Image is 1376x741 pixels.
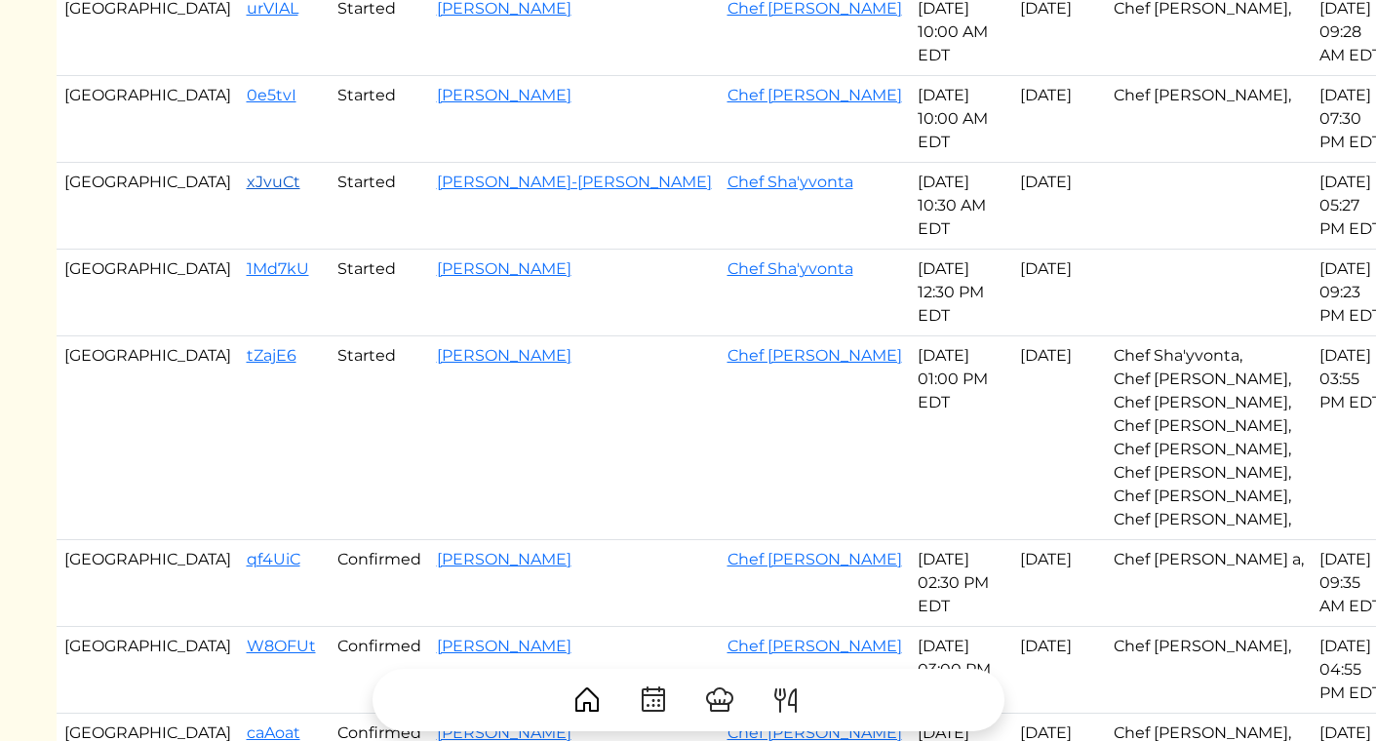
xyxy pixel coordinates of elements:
a: [PERSON_NAME] [437,346,571,365]
td: [DATE] [1012,163,1106,250]
a: [PERSON_NAME] [437,550,571,568]
img: ChefHat-a374fb509e4f37eb0702ca99f5f64f3b6956810f32a249b33092029f8484b388.svg [704,684,735,716]
td: [GEOGRAPHIC_DATA] [57,250,239,336]
a: xJvuCt [247,173,300,191]
td: [GEOGRAPHIC_DATA] [57,76,239,163]
img: House-9bf13187bcbb5817f509fe5e7408150f90897510c4275e13d0d5fca38e0b5951.svg [571,684,603,716]
td: [DATE] [1012,627,1106,714]
a: [PERSON_NAME] [437,637,571,655]
td: Confirmed [330,627,429,714]
a: Chef Sha'yvonta [727,259,853,278]
td: [DATE] 10:30 AM EDT [910,163,1012,250]
a: Chef Sha'yvonta [727,173,853,191]
a: Chef [PERSON_NAME] [727,550,902,568]
td: [GEOGRAPHIC_DATA] [57,540,239,627]
td: [DATE] 10:00 AM EDT [910,76,1012,163]
a: W8OFUt [247,637,316,655]
td: [DATE] 01:00 PM EDT [910,336,1012,540]
td: [DATE] [1012,336,1106,540]
td: [GEOGRAPHIC_DATA] [57,627,239,714]
a: tZajE6 [247,346,296,365]
a: qf4UiC [247,550,300,568]
td: [DATE] 12:30 PM EDT [910,250,1012,336]
td: Chef [PERSON_NAME], [1106,76,1312,163]
td: [GEOGRAPHIC_DATA] [57,336,239,540]
td: Chef [PERSON_NAME] a, [1106,540,1312,627]
a: [PERSON_NAME]-[PERSON_NAME] [437,173,712,191]
td: [GEOGRAPHIC_DATA] [57,163,239,250]
td: [DATE] 03:00 PM EDT [910,627,1012,714]
td: Confirmed [330,540,429,627]
a: Chef [PERSON_NAME] [727,637,902,655]
a: 1Md7kU [247,259,309,278]
td: [DATE] 02:30 PM EDT [910,540,1012,627]
td: [DATE] [1012,250,1106,336]
td: [DATE] [1012,76,1106,163]
a: Chef [PERSON_NAME] [727,346,902,365]
td: Started [330,250,429,336]
td: Chef [PERSON_NAME], [1106,627,1312,714]
img: CalendarDots-5bcf9d9080389f2a281d69619e1c85352834be518fbc73d9501aef674afc0d57.svg [638,684,669,716]
a: Chef [PERSON_NAME] [727,86,902,104]
a: [PERSON_NAME] [437,259,571,278]
td: Started [330,336,429,540]
a: [PERSON_NAME] [437,86,571,104]
td: Started [330,163,429,250]
img: ForkKnife-55491504ffdb50bab0c1e09e7649658475375261d09fd45db06cec23bce548bf.svg [770,684,802,716]
td: [DATE] [1012,540,1106,627]
td: Started [330,76,429,163]
a: 0e5tvI [247,86,296,104]
td: Chef Sha'yvonta, Chef [PERSON_NAME], Chef [PERSON_NAME], Chef [PERSON_NAME], Chef [PERSON_NAME], ... [1106,336,1312,540]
